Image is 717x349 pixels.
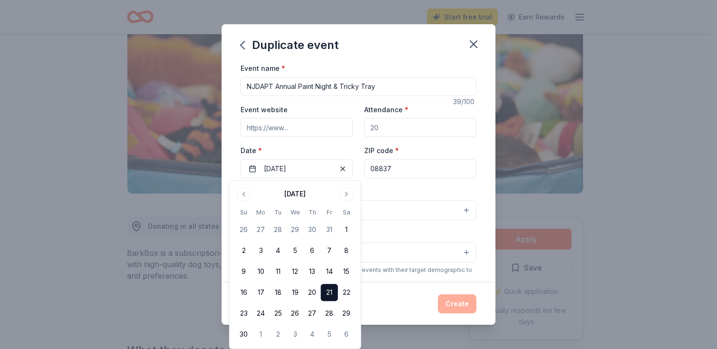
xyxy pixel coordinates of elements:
button: 17 [252,284,270,301]
label: Date [241,146,353,155]
button: 21 [321,284,338,301]
button: 31 [321,221,338,238]
button: 26 [287,305,304,322]
button: 9 [235,263,252,280]
div: [DATE] [284,188,306,200]
th: Thursday [304,207,321,217]
button: 2 [270,326,287,343]
th: Sunday [235,207,252,217]
input: 12345 (U.S. only) [364,159,476,178]
th: Monday [252,207,270,217]
button: 1 [338,221,355,238]
button: 29 [287,221,304,238]
button: 28 [321,305,338,322]
button: 12 [287,263,304,280]
input: https://www... [241,118,353,137]
button: 30 [304,221,321,238]
button: 13 [304,263,321,280]
button: 5 [321,326,338,343]
button: 15 [338,263,355,280]
button: 23 [235,305,252,322]
button: [DATE] [241,159,353,178]
button: 10 [252,263,270,280]
button: 6 [338,326,355,343]
button: 6 [304,242,321,259]
button: 2 [235,242,252,259]
button: 8 [338,242,355,259]
button: 27 [304,305,321,322]
div: Duplicate event [241,38,339,53]
button: 4 [304,326,321,343]
button: 14 [321,263,338,280]
button: 25 [270,305,287,322]
th: Friday [321,207,338,217]
input: 20 [364,118,476,137]
button: 18 [270,284,287,301]
label: Event name [241,64,285,73]
div: 39 /100 [453,96,476,107]
button: 29 [338,305,355,322]
button: 30 [235,326,252,343]
button: 5 [287,242,304,259]
label: Event website [241,105,288,115]
th: Tuesday [270,207,287,217]
button: 1 [252,326,270,343]
button: 28 [270,221,287,238]
button: 7 [321,242,338,259]
button: Go to previous month [237,187,251,201]
button: 26 [235,221,252,238]
button: 3 [287,326,304,343]
button: 20 [304,284,321,301]
button: 3 [252,242,270,259]
button: 4 [270,242,287,259]
th: Saturday [338,207,355,217]
button: 27 [252,221,270,238]
th: Wednesday [287,207,304,217]
button: 22 [338,284,355,301]
button: 16 [235,284,252,301]
button: Go to next month [340,187,353,201]
label: Attendance [364,105,408,115]
input: Spring Fundraiser [241,77,476,96]
button: 19 [287,284,304,301]
button: 11 [270,263,287,280]
label: ZIP code [364,146,399,155]
button: 24 [252,305,270,322]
